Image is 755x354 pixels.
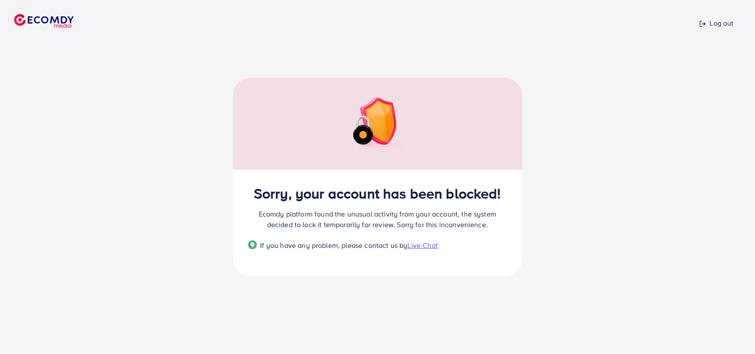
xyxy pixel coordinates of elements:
[699,18,734,28] p: Log out
[248,209,507,230] p: Ecomdy platform found the unusual activity from your account, the system decided to lock it tempo...
[717,314,748,347] iframe: Chat
[346,97,409,150] img: img
[7,4,111,38] a: logo
[408,240,438,250] span: Live Chat
[248,185,507,202] h2: Sorry, your account has been blocked!
[14,14,74,28] img: logo
[248,240,257,249] img: Popup guide
[261,240,408,250] span: If you have any problem, please contact us by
